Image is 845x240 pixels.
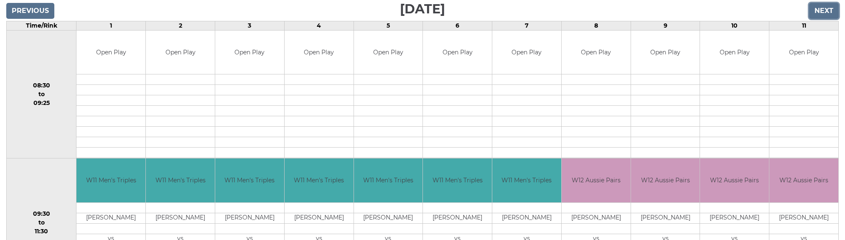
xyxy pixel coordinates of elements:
td: 4 [284,21,354,30]
td: W11 Men's Triples [492,158,561,202]
td: W11 Men's Triples [354,158,423,202]
td: 08:30 to 09:25 [7,30,76,158]
td: [PERSON_NAME] [354,213,423,223]
td: 1 [76,21,146,30]
td: Open Play [700,31,769,74]
td: W12 Aussie Pairs [700,158,769,202]
td: Time/Rink [7,21,76,30]
td: 2 [146,21,215,30]
td: Open Play [146,31,215,74]
td: W12 Aussie Pairs [631,158,700,202]
td: 6 [423,21,492,30]
td: [PERSON_NAME] [631,213,700,223]
input: Next [809,3,839,19]
td: W12 Aussie Pairs [769,158,838,202]
td: [PERSON_NAME] [562,213,631,223]
td: 5 [354,21,423,30]
td: 3 [215,21,284,30]
td: W11 Men's Triples [423,158,492,202]
td: 9 [631,21,700,30]
td: [PERSON_NAME] [285,213,354,223]
td: Open Play [285,31,354,74]
td: [PERSON_NAME] [215,213,284,223]
td: 10 [700,21,769,30]
td: [PERSON_NAME] [76,213,145,223]
td: Open Play [492,31,561,74]
td: W11 Men's Triples [146,158,215,202]
td: W12 Aussie Pairs [562,158,631,202]
td: [PERSON_NAME] [146,213,215,223]
td: Open Play [562,31,631,74]
td: W11 Men's Triples [76,158,145,202]
td: 7 [492,21,562,30]
td: Open Play [215,31,284,74]
input: Previous [6,3,54,19]
td: [PERSON_NAME] [769,213,838,223]
td: W11 Men's Triples [285,158,354,202]
td: 8 [561,21,631,30]
td: [PERSON_NAME] [700,213,769,223]
td: [PERSON_NAME] [492,213,561,223]
td: W11 Men's Triples [215,158,284,202]
td: Open Play [769,31,838,74]
td: Open Play [423,31,492,74]
td: 11 [769,21,839,30]
td: [PERSON_NAME] [423,213,492,223]
td: Open Play [354,31,423,74]
td: Open Play [631,31,700,74]
td: Open Play [76,31,145,74]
